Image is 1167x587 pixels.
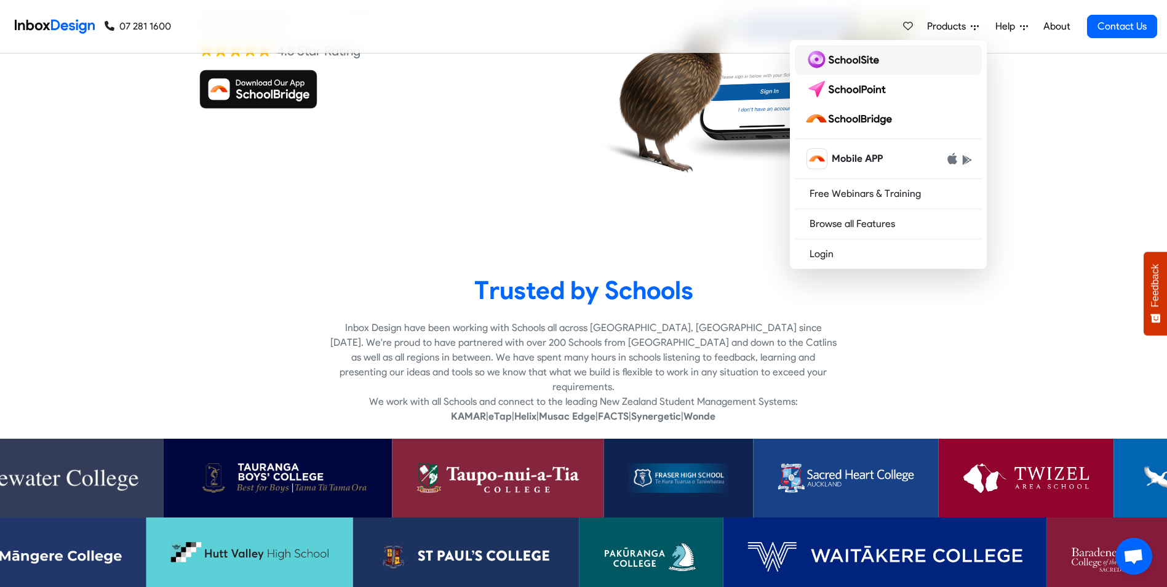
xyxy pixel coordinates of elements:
[199,274,968,306] heading: Trusted by Schools
[1150,264,1161,307] span: Feedback
[488,410,512,422] strong: eTap
[1087,15,1157,38] a: Contact Us
[330,409,837,424] p: | | | | | |
[170,542,328,572] img: Hutt Valley High School
[631,410,681,422] strong: Synergetic
[805,50,884,70] img: schoolsite logo
[795,144,982,174] a: schoolbridge icon Mobile APP
[922,14,984,39] a: Products
[514,410,536,422] strong: Helix
[927,19,971,34] span: Products
[790,40,987,269] div: Products
[330,321,837,394] p: Inbox Design have been working with Schools all across [GEOGRAPHIC_DATA], [GEOGRAPHIC_DATA] since...
[795,214,982,234] a: Browse all Features
[683,410,715,422] strong: Wonde
[188,463,368,493] img: Tauranga Boys’ College
[805,109,897,129] img: schoolbridge logo
[963,463,1089,493] img: Twizel Area School
[747,542,1022,572] img: Waitakere College
[539,410,595,422] strong: Musac Edge
[629,463,729,493] img: Fraser High School
[990,14,1033,39] a: Help
[199,70,317,109] img: Download SchoolBridge App
[1144,252,1167,335] button: Feedback - Show survey
[807,149,827,169] img: schoolbridge icon
[1072,542,1143,572] img: Baradene College
[330,394,837,409] p: We work with all Schools and connect to the leading New Zealand Student Management Systems:
[377,542,554,572] img: St Paul’s College (Ponsonby)
[105,19,171,34] a: 07 281 1600
[598,410,629,422] strong: FACTS
[795,244,982,264] a: Login
[451,410,486,422] strong: KAMAR
[682,127,859,165] img: shadow.png
[832,151,883,166] span: Mobile APP
[1040,14,1073,39] a: About
[805,79,891,99] img: schoolpoint logo
[995,19,1020,34] span: Help
[603,542,698,572] img: Pakuranga College
[795,184,982,204] a: Free Webinars & Training
[417,463,580,493] img: Taupo-nui-a-Tia College
[778,463,914,493] img: Sacred Heart College (Auckland)
[1115,538,1152,575] a: Open chat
